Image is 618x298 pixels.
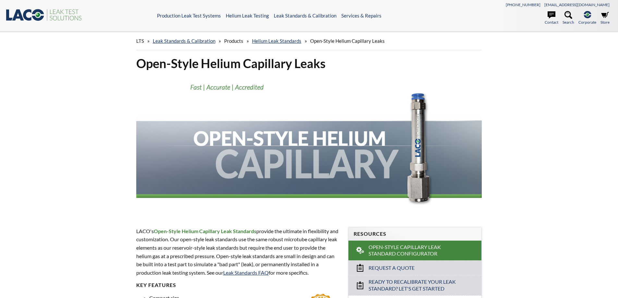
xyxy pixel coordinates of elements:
a: Request a Quote [348,260,481,275]
a: Production Leak Test Systems [157,13,221,18]
a: Search [563,11,574,25]
h4: Key FEATURES [136,282,341,289]
span: Products [224,38,243,44]
a: Leak Standards & Calibration [153,38,215,44]
span: Open-Style Helium Capillary Leaks [310,38,385,44]
a: Ready to Recalibrate Your Leak Standard? Let's Get Started [348,275,481,295]
img: Open-Style Helium Capillary header [136,77,482,215]
a: [PHONE_NUMBER] [506,2,540,7]
span: Request a Quote [369,265,415,271]
span: LACO's [136,228,154,234]
a: Leak Standards FAQ [223,269,269,276]
div: » » » » [136,32,482,50]
span: Ready to Recalibrate Your Leak Standard? Let's Get Started [369,279,462,292]
h1: Open-Style Helium Capillary Leaks [136,55,482,71]
a: Contact [545,11,558,25]
a: [EMAIL_ADDRESS][DOMAIN_NAME] [544,2,610,7]
span: Corporate [578,19,596,25]
a: Helium Leak Testing [226,13,269,18]
span: LTS [136,38,144,44]
a: Open-Style Capillary Leak Standard Configurator [348,241,481,261]
a: Leak Standards & Calibration [274,13,336,18]
h4: Resources [354,231,476,237]
a: Store [600,11,610,25]
a: Services & Repairs [341,13,382,18]
p: provide the ultimate in flexibility and customization. Our open-style leak standards use the same... [136,227,341,277]
a: Helium Leak Standards [252,38,301,44]
span: Open-Style Capillary Leak Standard Configurator [369,244,462,257]
strong: Open-Style Helium Capillary Leak Standards [154,228,256,234]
